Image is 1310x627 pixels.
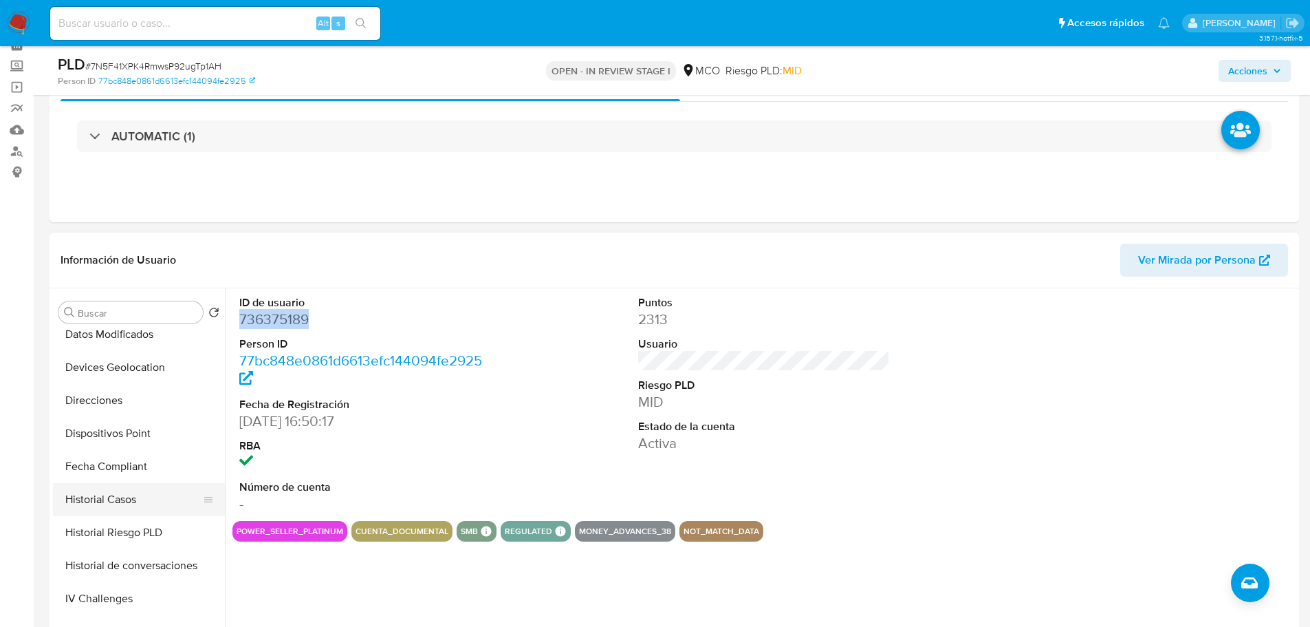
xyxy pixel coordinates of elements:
dt: RBA [239,438,492,454]
button: Ver Mirada por Persona [1120,244,1288,277]
dd: MID [638,392,891,412]
button: Buscar [64,307,75,318]
button: Acciones [1219,60,1291,82]
dd: 2313 [638,310,891,329]
button: Dispositivos Point [53,417,225,450]
span: s [336,17,340,30]
span: Riesgo PLD: [725,63,802,78]
p: OPEN - IN REVIEW STAGE I [546,61,676,81]
button: IV Challenges [53,582,225,615]
button: regulated [505,529,552,534]
div: MCO [681,63,720,78]
b: Person ID [58,75,96,87]
dt: Número de cuenta [239,480,492,495]
button: Volver al orden por defecto [208,307,219,322]
h1: Información de Usuario [61,253,176,267]
dt: Estado de la cuenta [638,419,891,434]
span: # 7N5F41XPK4RmwsP92ugTp1AH [85,59,221,73]
button: power_seller_platinum [237,529,343,534]
dd: Activa [638,434,891,453]
a: Notificaciones [1158,17,1170,29]
button: not_match_data [684,529,759,534]
button: Fecha Compliant [53,450,225,483]
dt: Puntos [638,295,891,310]
button: money_advances_38 [579,529,671,534]
button: Direcciones [53,384,225,417]
dt: Usuario [638,337,891,352]
dt: Riesgo PLD [638,378,891,393]
dt: ID de usuario [239,295,492,310]
button: Historial de conversaciones [53,549,225,582]
button: Devices Geolocation [53,351,225,384]
span: Acciones [1228,60,1267,82]
button: smb [461,529,478,534]
input: Buscar usuario o caso... [50,14,380,32]
button: Datos Modificados [53,318,225,351]
dd: - [239,494,492,513]
b: PLD [58,53,85,75]
button: Historial Casos [53,483,214,516]
div: AUTOMATIC (1) [77,120,1271,152]
a: 77bc848e0861d6613efc144094fe2925 [239,350,482,390]
dd: 736375189 [239,310,492,329]
button: search-icon [347,14,375,33]
dt: Person ID [239,337,492,352]
a: 77bc848e0861d6613efc144094fe2925 [98,75,255,87]
span: 3.157.1-hotfix-5 [1259,32,1303,43]
span: MID [783,63,802,78]
input: Buscar [78,307,197,319]
span: Ver Mirada por Persona [1138,244,1256,277]
button: cuenta_documental [356,529,448,534]
a: Salir [1285,16,1300,30]
span: Accesos rápidos [1067,16,1144,30]
span: Alt [318,17,329,30]
h3: AUTOMATIC (1) [111,129,195,144]
dd: [DATE] 16:50:17 [239,412,492,431]
dt: Fecha de Registración [239,397,492,412]
button: Historial Riesgo PLD [53,516,225,549]
p: felipe.cayon@mercadolibre.com [1203,17,1280,30]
